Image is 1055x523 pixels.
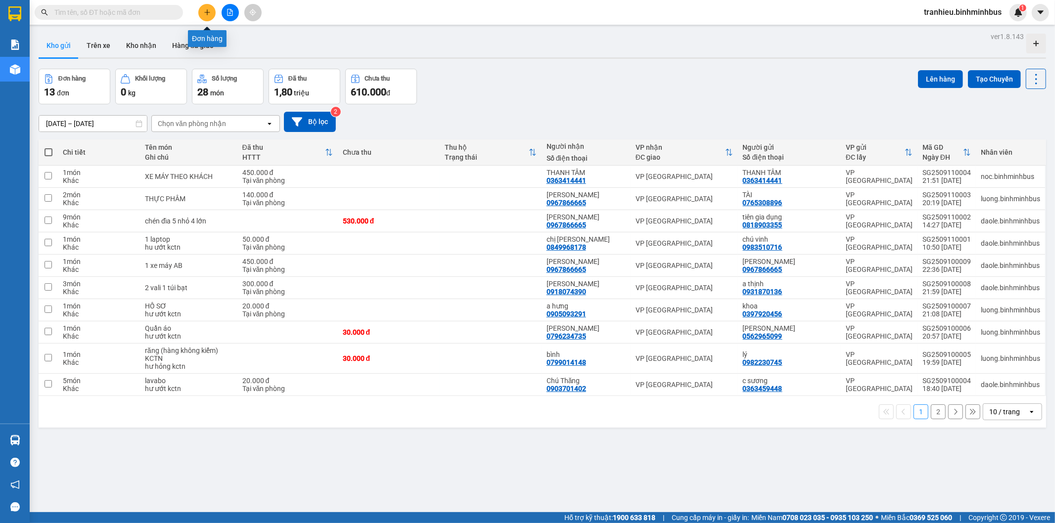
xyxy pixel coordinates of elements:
[145,310,232,318] div: hư ướt kctn
[846,191,913,207] div: VP [GEOGRAPHIC_DATA]
[636,381,733,389] div: VP [GEOGRAPHIC_DATA]
[10,502,20,512] span: message
[121,86,126,98] span: 0
[922,143,963,151] div: Mã GD
[743,324,836,332] div: c ngọc
[981,328,1040,336] div: luong.binhminhbus
[743,176,782,184] div: 0363414441
[981,173,1040,180] div: noc.binhminhbus
[613,514,655,522] strong: 1900 633 818
[145,324,232,332] div: Quần áo
[242,153,325,161] div: HTTT
[743,288,782,296] div: 0931870136
[743,350,836,358] div: lý
[547,235,626,243] div: chị ngọc
[440,139,542,166] th: Toggle SortBy
[981,306,1040,314] div: luong.binhminhbus
[922,377,971,385] div: SG2509100004
[212,75,237,82] div: Số lượng
[197,86,208,98] span: 28
[242,258,333,265] div: 450.000 đ
[10,480,20,489] span: notification
[222,4,239,21] button: file-add
[922,169,971,176] div: SG2509110004
[922,358,971,366] div: 19:59 [DATE]
[63,324,135,332] div: 1 món
[875,516,878,520] span: ⚪️
[284,112,336,132] button: Bộ lọc
[145,243,232,251] div: hu ướt kctn
[343,328,435,336] div: 30.000 đ
[631,139,738,166] th: Toggle SortBy
[210,89,224,97] span: món
[922,302,971,310] div: SG2509100007
[922,265,971,273] div: 22:36 [DATE]
[743,310,782,318] div: 0397920456
[249,9,256,16] span: aim
[118,34,164,57] button: Kho nhận
[846,302,913,318] div: VP [GEOGRAPHIC_DATA]
[547,302,626,310] div: a hưng
[242,243,333,251] div: Tại văn phòng
[10,458,20,467] span: question-circle
[636,217,733,225] div: VP [GEOGRAPHIC_DATA]
[914,404,928,419] button: 1
[145,153,232,161] div: Ghi chú
[145,173,232,180] div: XE MÁY THEO KHÁCH
[782,514,873,522] strong: 0708 023 035 - 0935 103 250
[63,199,135,207] div: Khác
[1019,4,1026,11] sup: 1
[547,142,626,150] div: Người nhận
[145,235,232,243] div: 1 laptop
[79,34,118,57] button: Trên xe
[743,385,782,392] div: 0363459448
[145,385,232,392] div: hư ướt kctn
[672,512,749,523] span: Cung cấp máy in - giấy in:
[743,221,782,229] div: 0818903355
[41,9,48,16] span: search
[922,258,971,265] div: SG2509100009
[63,385,135,392] div: Khác
[922,176,971,184] div: 21:51 [DATE]
[636,306,733,314] div: VP [GEOGRAPHIC_DATA]
[164,34,222,57] button: Hàng đã giao
[743,153,836,161] div: Số điện thoại
[981,217,1040,225] div: daole.binhminhbus
[198,4,216,21] button: plus
[547,358,586,366] div: 0799014148
[846,213,913,229] div: VP [GEOGRAPHIC_DATA]
[547,310,586,318] div: 0905093291
[881,512,952,523] span: Miền Bắc
[981,284,1040,292] div: daole.binhminhbus
[445,143,529,151] div: Thu hộ
[63,358,135,366] div: Khác
[145,217,232,225] div: chén dĩa 5 nhỏ 4 lớn
[269,69,340,104] button: Đã thu1,80 triệu
[846,377,913,392] div: VP [GEOGRAPHIC_DATA]
[145,377,232,385] div: lavabo
[636,261,733,269] div: VP [GEOGRAPHIC_DATA]
[547,191,626,199] div: ANH VŨ
[63,377,135,385] div: 5 món
[910,514,952,522] strong: 0369 525 060
[1000,514,1007,521] span: copyright
[145,261,232,269] div: 1 xe máy AB
[1026,34,1046,53] div: Tạo kho hàng mới
[846,169,913,184] div: VP [GEOGRAPHIC_DATA]
[63,288,135,296] div: Khác
[636,328,733,336] div: VP [GEOGRAPHIC_DATA]
[981,148,1040,156] div: Nhân viên
[445,153,529,161] div: Trạng thái
[547,280,626,288] div: gia huy
[242,265,333,273] div: Tại văn phòng
[743,213,836,221] div: tiên gia dụng
[242,288,333,296] div: Tại văn phòng
[743,258,836,265] div: ANH VŨ
[846,258,913,273] div: VP [GEOGRAPHIC_DATA]
[743,280,836,288] div: a thịnh
[135,75,165,82] div: Khối lượng
[242,280,333,288] div: 300.000 đ
[636,195,733,203] div: VP [GEOGRAPHIC_DATA]
[547,154,626,162] div: Số điện thoại
[922,153,963,161] div: Ngày ĐH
